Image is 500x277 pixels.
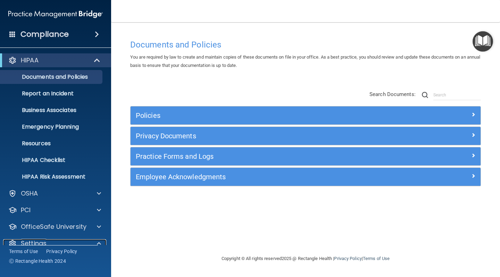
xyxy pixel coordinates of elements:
a: OSHA [8,189,101,198]
p: PCI [21,206,31,214]
a: Privacy Policy [334,256,361,261]
span: Search Documents: [369,91,416,97]
p: Resources [5,140,99,147]
a: PCI [8,206,101,214]
p: OSHA [21,189,38,198]
a: OfficeSafe University [8,223,101,231]
p: HIPAA [21,56,39,64]
p: HIPAA Risk Assessment [5,173,99,180]
a: Employee Acknowledgments [136,171,475,182]
span: You are required by law to create and maintain copies of these documents on file in your office. ... [130,54,480,68]
p: HIPAA Checklist [5,157,99,164]
h5: Practice Forms and Logs [136,153,388,160]
a: Terms of Use [9,248,38,255]
h4: Compliance [20,29,69,39]
a: HIPAA [8,56,101,64]
a: Privacy Policy [46,248,77,255]
div: Copyright © All rights reserved 2025 @ Rectangle Health | | [179,248,432,270]
img: PMB logo [8,7,103,21]
a: Policies [136,110,475,121]
p: OfficeSafe University [21,223,86,231]
span: Ⓒ Rectangle Health 2024 [9,258,66,265]
p: Emergency Planning [5,123,99,130]
h4: Documents and Policies [130,40,481,49]
p: Business Associates [5,107,99,114]
a: Settings [8,239,101,248]
iframe: Drift Widget Chat Controller [380,228,492,256]
h5: Policies [136,112,388,119]
a: Terms of Use [363,256,390,261]
input: Search [433,90,481,100]
p: Documents and Policies [5,73,99,80]
a: Practice Forms and Logs [136,151,475,162]
h5: Privacy Documents [136,132,388,140]
p: Report an Incident [5,90,99,97]
h5: Employee Acknowledgments [136,173,388,181]
p: Settings [21,239,47,248]
button: Open Resource Center [473,31,493,52]
a: Privacy Documents [136,130,475,141]
img: ic-search.3b580494.png [422,92,428,98]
